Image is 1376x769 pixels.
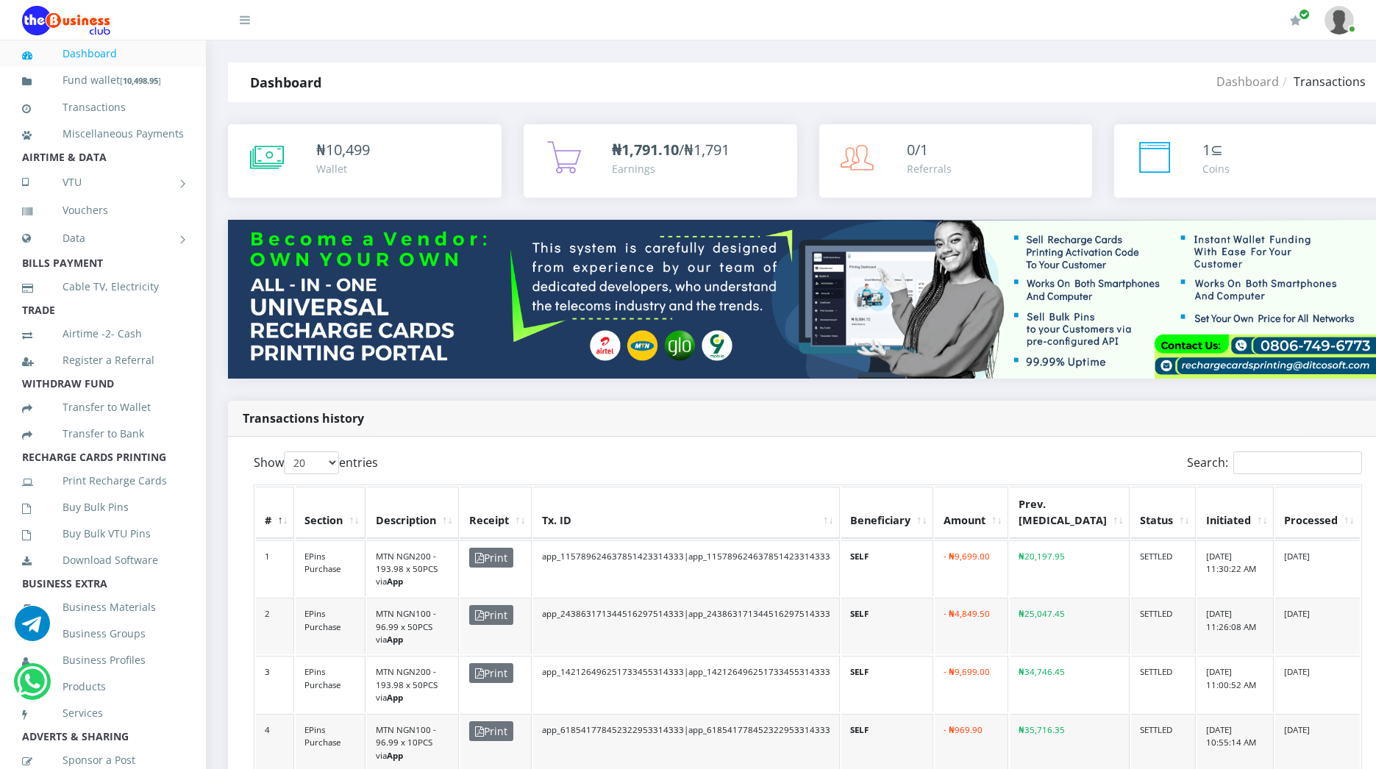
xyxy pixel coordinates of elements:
th: Tx. ID: activate to sort column ascending [533,487,840,538]
td: [DATE] [1275,598,1360,654]
td: SETTLED [1131,656,1196,712]
span: Print [469,548,513,568]
td: [DATE] [1275,540,1360,597]
a: Download Software [22,543,184,577]
strong: Dashboard [250,74,321,91]
td: [DATE] 11:00:52 AM [1197,656,1274,712]
th: Description: activate to sort column ascending [367,487,459,538]
th: Receipt: activate to sort column ascending [460,487,532,538]
a: Buy Bulk VTU Pins [22,517,184,551]
div: ₦ [316,139,370,161]
a: Products [22,670,184,704]
a: Dashboard [1216,74,1279,90]
span: 10,499 [326,140,370,160]
b: App [387,634,403,645]
td: SETTLED [1131,598,1196,654]
a: Print Recharge Cards [22,464,184,498]
th: Initiated: activate to sort column ascending [1197,487,1274,538]
li: Transactions [1279,73,1366,90]
a: Transactions [22,90,184,124]
th: Processed: activate to sort column ascending [1275,487,1360,538]
span: /₦1,791 [612,140,730,160]
td: MTN NGN200 - 193.98 x 50PCS via [367,656,459,712]
a: Transfer to Bank [22,417,184,451]
a: Dashboard [22,37,184,71]
th: #: activate to sort column descending [256,487,294,538]
th: Prev. Bal: activate to sort column ascending [1010,487,1130,538]
span: Print [469,721,513,741]
td: MTN NGN100 - 96.99 x 50PCS via [367,598,459,654]
td: [DATE] [1275,656,1360,712]
a: Vouchers [22,193,184,227]
td: 1 [256,540,294,597]
td: 3 [256,656,294,712]
span: 1 [1202,140,1211,160]
i: Renew/Upgrade Subscription [1290,15,1301,26]
td: ₦20,197.95 [1010,540,1130,597]
td: app_115789624637851423314333|app_115789624637851423314333 [533,540,840,597]
span: Renew/Upgrade Subscription [1299,9,1310,20]
b: App [387,750,403,761]
a: Cable TV, Electricity [22,270,184,304]
b: App [387,692,403,703]
select: Showentries [284,451,339,474]
th: Beneficiary: activate to sort column ascending [841,487,933,538]
th: Status: activate to sort column ascending [1131,487,1196,538]
b: App [387,576,403,587]
a: Chat for support [15,617,50,641]
span: 0/1 [908,140,929,160]
div: Wallet [316,161,370,176]
td: 2 [256,598,294,654]
a: Airtime -2- Cash [22,317,184,351]
td: SELF [841,598,933,654]
a: 0/1 Referrals [819,124,1093,198]
th: Section: activate to sort column ascending [296,487,366,538]
td: app_243863171344516297514333|app_243863171344516297514333 [533,598,840,654]
a: Chat for support [17,675,47,699]
label: Show entries [254,451,378,474]
td: [DATE] 11:26:08 AM [1197,598,1274,654]
a: Business Groups [22,617,184,651]
td: - ₦9,699.00 [935,656,1008,712]
td: EPins Purchase [296,540,366,597]
td: [DATE] 11:30:22 AM [1197,540,1274,597]
th: Amount: activate to sort column ascending [935,487,1008,538]
span: Print [469,663,513,683]
div: Earnings [612,161,730,176]
td: EPins Purchase [296,598,366,654]
a: ₦1,791.10/₦1,791 Earnings [524,124,797,198]
div: Referrals [908,161,952,176]
a: Business Profiles [22,643,184,677]
td: ₦25,047.45 [1010,598,1130,654]
div: Coins [1202,161,1230,176]
a: Fund wallet[10,498.95] [22,63,184,98]
img: Logo [22,6,110,35]
b: ₦1,791.10 [612,140,679,160]
b: 10,498.95 [123,75,158,86]
td: SELF [841,656,933,712]
img: User [1325,6,1354,35]
span: Print [469,605,513,625]
td: EPins Purchase [296,656,366,712]
td: MTN NGN200 - 193.98 x 50PCS via [367,540,459,597]
input: Search: [1233,451,1362,474]
td: ₦34,746.45 [1010,656,1130,712]
a: Transfer to Wallet [22,390,184,424]
td: app_142126496251733455314333|app_142126496251733455314333 [533,656,840,712]
td: SELF [841,540,933,597]
div: ⊆ [1202,139,1230,161]
small: [ ] [120,75,161,86]
a: Data [22,220,184,257]
td: SETTLED [1131,540,1196,597]
a: Buy Bulk Pins [22,490,184,524]
label: Search: [1187,451,1362,474]
a: Register a Referral [22,343,184,377]
td: - ₦4,849.50 [935,598,1008,654]
a: Services [22,696,184,730]
a: Business Materials [22,590,184,624]
a: Miscellaneous Payments [22,117,184,151]
strong: Transactions history [243,410,364,426]
a: ₦10,499 Wallet [228,124,502,198]
a: VTU [22,164,184,201]
td: - ₦9,699.00 [935,540,1008,597]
